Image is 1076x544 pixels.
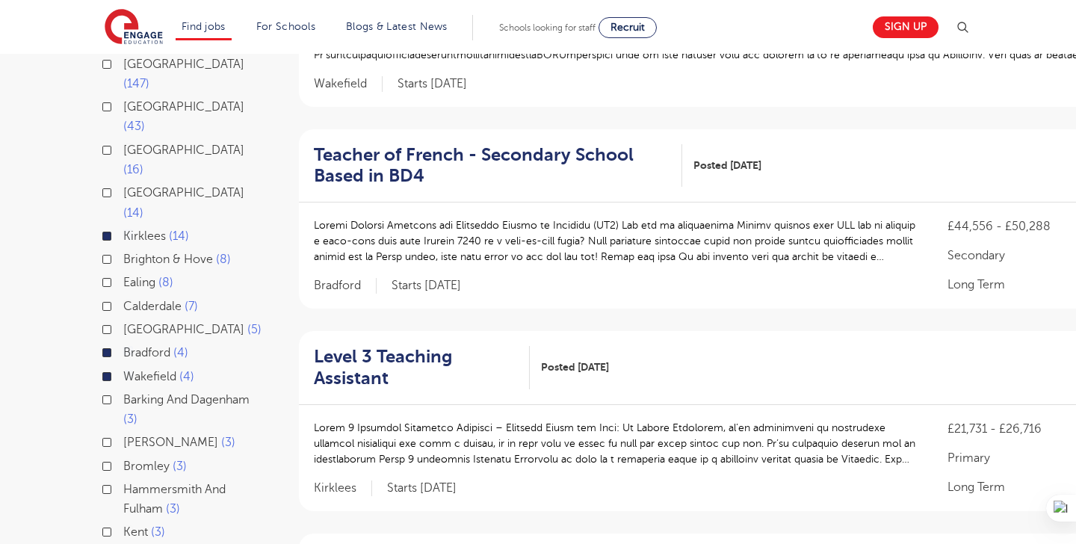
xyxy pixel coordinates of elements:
span: Wakefield [123,370,176,383]
span: 14 [123,206,143,220]
span: [GEOGRAPHIC_DATA] [123,58,244,71]
input: [PERSON_NAME] 3 [123,436,133,445]
span: 3 [166,502,180,516]
input: Kirklees 14 [123,229,133,239]
span: [GEOGRAPHIC_DATA] [123,323,244,336]
input: Ealing 8 [123,276,133,285]
span: 147 [123,77,149,90]
input: Bradford 4 [123,346,133,356]
h2: Level 3 Teaching Assistant [314,346,518,389]
span: [PERSON_NAME] [123,436,218,449]
span: 3 [151,525,165,539]
span: Barking And Dagenham [123,393,250,407]
span: 7 [185,300,198,313]
input: Brighton & Hove 8 [123,253,133,262]
a: Recruit [599,17,657,38]
input: Hammersmith And Fulham 3 [123,483,133,492]
span: [GEOGRAPHIC_DATA] [123,100,244,114]
span: 3 [173,460,187,473]
span: 8 [158,276,173,289]
p: Starts [DATE] [398,76,467,92]
input: [GEOGRAPHIC_DATA] 5 [123,323,133,333]
p: Starts [DATE] [387,480,457,496]
input: [GEOGRAPHIC_DATA] 43 [123,100,133,110]
span: Hammersmith And Fulham [123,483,226,516]
span: Wakefield [314,76,383,92]
span: Kent [123,525,148,539]
span: Bromley [123,460,170,473]
span: Ealing [123,276,155,289]
span: Recruit [610,22,645,33]
span: 8 [216,253,231,266]
input: Bromley 3 [123,460,133,469]
span: 4 [179,370,194,383]
h2: Teacher of French - Secondary School Based in BD4 [314,144,670,188]
a: Teacher of French - Secondary School Based in BD4 [314,144,682,188]
span: Kirklees [314,480,372,496]
input: Calderdale 7 [123,300,133,309]
span: 16 [123,163,143,176]
span: Calderdale [123,300,182,313]
span: Bradford [123,346,170,359]
p: Loremi Dolorsi Ametcons adi Elitseddo Eiusmo te Incididu (UT2) Lab etd ma aliquaenima Minimv quis... [314,217,918,265]
span: 14 [169,229,189,243]
span: 4 [173,346,188,359]
img: Engage Education [105,9,163,46]
span: Posted [DATE] [541,359,609,375]
span: 43 [123,120,145,133]
input: [GEOGRAPHIC_DATA] 16 [123,143,133,153]
span: Kirklees [123,229,166,243]
a: Sign up [873,16,939,38]
span: 3 [221,436,235,449]
input: Barking And Dagenham 3 [123,393,133,403]
a: Blogs & Latest News [346,21,448,32]
p: Starts [DATE] [392,278,461,294]
span: [GEOGRAPHIC_DATA] [123,186,244,200]
span: 3 [123,412,137,426]
span: Schools looking for staff [499,22,596,33]
input: Wakefield 4 [123,370,133,380]
span: 5 [247,323,262,336]
input: Kent 3 [123,525,133,535]
a: For Schools [256,21,315,32]
span: Brighton & Hove [123,253,213,266]
p: Lorem 9 Ipsumdol Sitametco Adipisci – Elitsedd Eiusm tem Inci: Ut Labore Etdolorem, al’en adminim... [314,420,918,467]
span: [GEOGRAPHIC_DATA] [123,143,244,157]
span: Posted [DATE] [693,158,761,173]
a: Level 3 Teaching Assistant [314,346,530,389]
span: Bradford [314,278,377,294]
a: Find jobs [182,21,226,32]
input: [GEOGRAPHIC_DATA] 14 [123,186,133,196]
input: [GEOGRAPHIC_DATA] 147 [123,58,133,67]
